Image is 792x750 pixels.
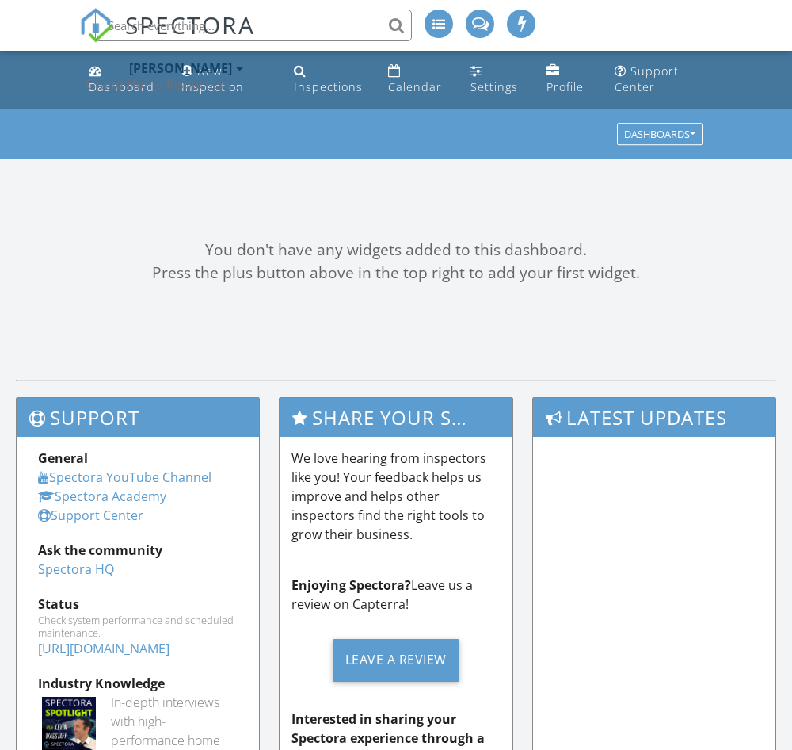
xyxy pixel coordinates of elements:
[294,79,363,94] div: Inspections
[38,507,143,524] a: Support Center
[38,561,114,578] a: Spectora HQ
[624,129,695,140] div: Dashboards
[464,57,527,102] a: Settings
[608,57,710,102] a: Support Center
[38,541,238,560] div: Ask the community
[86,76,244,92] div: Grand Home Inspection Metro Detroit
[17,398,259,437] h3: Support
[38,614,238,639] div: Check system performance and scheduled maintenance.
[38,674,238,693] div: Industry Knowledge
[333,639,459,682] div: Leave a Review
[291,626,501,694] a: Leave a Review
[617,124,703,146] button: Dashboards
[291,576,411,594] strong: Enjoying Spectora?
[280,398,512,437] h3: Share Your Spectora Experience
[129,60,232,76] div: [PERSON_NAME]
[615,63,679,94] div: Support Center
[38,640,169,657] a: [URL][DOMAIN_NAME]
[38,469,211,486] a: Spectora YouTube Channel
[16,239,776,262] div: You don't have any widgets added to this dashboard.
[95,10,412,41] input: Search everything...
[38,450,88,467] strong: General
[546,79,584,94] div: Profile
[38,488,166,505] a: Spectora Academy
[533,398,775,437] h3: Latest Updates
[470,79,518,94] div: Settings
[291,576,501,614] p: Leave us a review on Capterra!
[287,57,369,102] a: Inspections
[16,262,776,285] div: Press the plus button above in the top right to add your first widget.
[382,57,451,102] a: Calendar
[38,595,238,614] div: Status
[388,79,442,94] div: Calendar
[291,449,501,544] p: We love hearing from inspectors like you! Your feedback helps us improve and helps other inspecto...
[540,57,596,102] a: Profile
